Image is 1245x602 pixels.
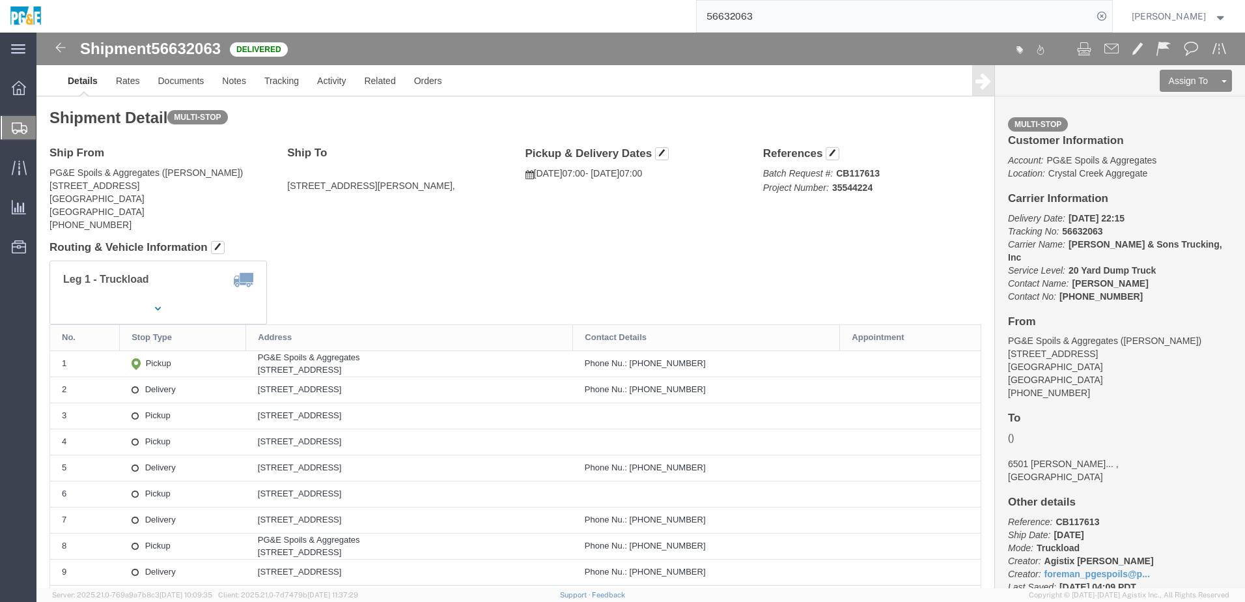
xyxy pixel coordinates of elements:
a: Feedback [592,591,625,599]
span: Copyright © [DATE]-[DATE] Agistix Inc., All Rights Reserved [1029,590,1229,601]
input: Search for shipment number, reference number [697,1,1093,32]
span: [DATE] 11:37:29 [307,591,358,599]
span: [DATE] 10:09:35 [160,591,212,599]
span: Server: 2025.21.0-769a9a7b8c3 [52,591,212,599]
img: logo [9,7,42,26]
span: Client: 2025.21.0-7d7479b [218,591,358,599]
iframe: FS Legacy Container [36,33,1245,588]
a: Support [560,591,593,599]
span: Evelyn Angel [1132,9,1206,23]
button: [PERSON_NAME] [1131,8,1227,24]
